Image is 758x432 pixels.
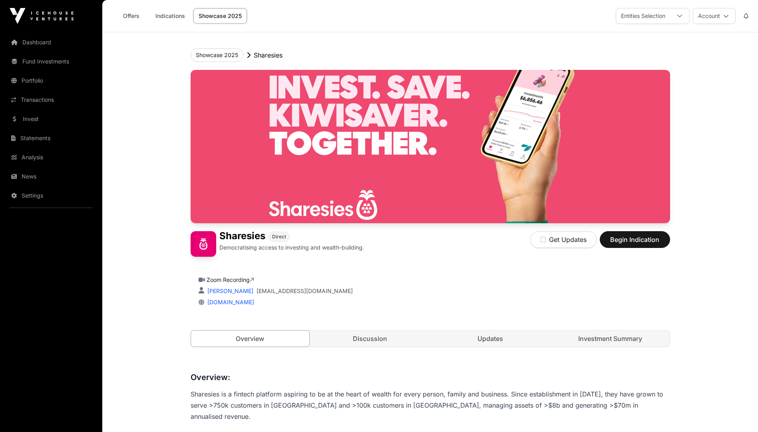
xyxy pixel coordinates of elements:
span: Begin Indication [610,235,660,244]
a: Discussion [311,331,430,347]
nav: Tabs [191,331,670,347]
a: Portfolio [6,72,96,89]
a: News [6,168,96,185]
h1: Sharesies [219,231,265,242]
a: [EMAIL_ADDRESS][DOMAIN_NAME] [257,287,353,295]
a: Updates [431,331,550,347]
img: Sharesies [191,70,670,223]
a: Zoom Recording [207,276,254,283]
button: Begin Indication [600,231,670,248]
a: Statements [6,129,96,147]
a: Dashboard [6,34,96,51]
a: Overview [191,330,310,347]
h3: Overview: [191,371,670,384]
div: Entities Selection [616,8,670,24]
a: Offers [115,8,147,24]
a: Showcase 2025 [193,8,247,24]
a: Fund Investments [6,53,96,70]
button: Showcase 2025 [191,48,243,62]
button: Account [693,8,736,24]
img: Sharesies [191,231,216,257]
a: Indications [150,8,190,24]
a: Transactions [6,91,96,109]
p: Democratising access to investing and wealth-building. [219,244,364,252]
a: Investment Summary [551,331,670,347]
p: Sharesies is a fintech platform aspiring to be at the heart of wealth for every person, family an... [191,388,670,422]
a: Settings [6,187,96,204]
span: Direct [272,234,286,240]
a: Analysis [6,149,96,166]
button: Get Updates [530,231,597,248]
a: Begin Indication [600,239,670,247]
iframe: Chat Widget [718,394,758,432]
p: Sharesies [254,50,283,60]
a: Invest [6,110,96,128]
img: Icehouse Ventures Logo [10,8,74,24]
a: [PERSON_NAME] [206,287,253,294]
a: [DOMAIN_NAME] [204,299,254,305]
